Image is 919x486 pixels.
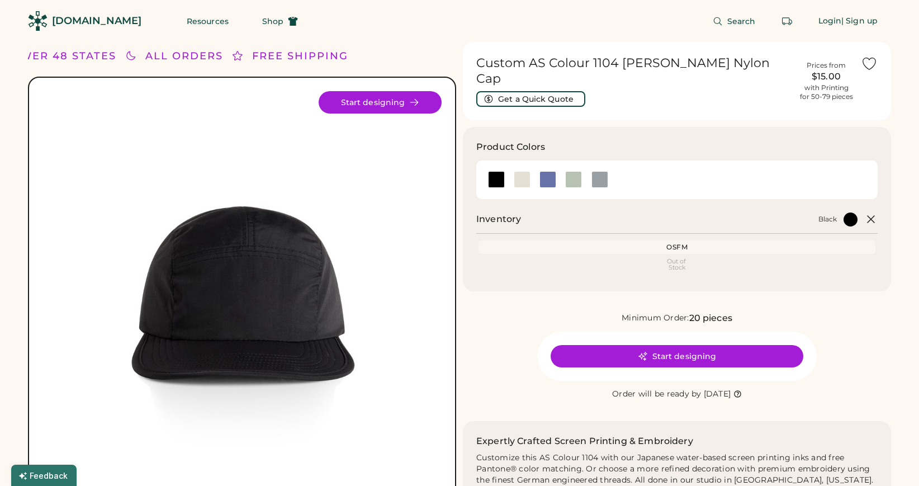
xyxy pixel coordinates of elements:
[319,91,442,114] button: Start designing
[28,11,48,31] img: Rendered Logo - Screens
[481,258,873,271] div: Out of Stock
[476,55,792,87] h1: Custom AS Colour 1104 [PERSON_NAME] Nylon Cap
[476,140,545,154] h3: Product Colors
[476,91,585,107] button: Get a Quick Quote
[249,10,311,32] button: Shop
[622,313,689,324] div: Minimum Order:
[52,14,141,28] div: [DOMAIN_NAME]
[689,312,732,325] div: 20 pieces
[798,70,854,83] div: $15.00
[3,49,116,64] div: LOWER 48 STATES
[704,389,731,400] div: [DATE]
[481,243,873,252] div: OSFM
[807,61,846,70] div: Prices from
[800,83,853,101] div: with Printing for 50-79 pieces
[476,213,521,226] h2: Inventory
[476,452,878,486] div: Customize this AS Colour 1104 with our Japanese water-based screen printing inks and free Pantone...
[699,10,769,32] button: Search
[173,10,242,32] button: Resources
[866,436,914,484] iframe: Front Chat
[727,17,756,25] span: Search
[612,389,702,400] div: Order will be ready by
[776,10,798,32] button: Retrieve an order
[551,345,803,367] button: Start designing
[476,435,693,448] h2: Expertly Crafted Screen Printing & Embroidery
[841,16,878,27] div: | Sign up
[252,49,348,64] div: FREE SHIPPING
[818,215,837,224] div: Black
[145,49,223,64] div: ALL ORDERS
[262,17,283,25] span: Shop
[818,16,842,27] div: Login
